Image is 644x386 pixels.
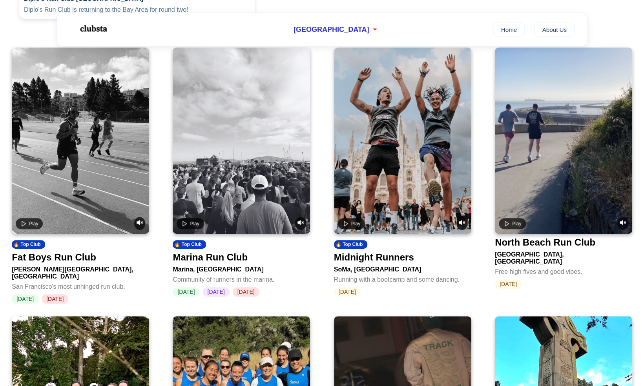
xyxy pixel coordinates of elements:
[173,240,206,249] div: 🔥 Top Club
[334,273,471,283] div: Running with a bootcamp and some dancing.
[190,221,199,226] span: Play
[16,218,43,229] button: Play video
[295,217,306,230] button: Unmute video
[334,47,471,297] a: Play videoUnmute video🔥 Top ClubMidnight RunnersSoMa, [GEOGRAPHIC_DATA]Running with a bootcamp an...
[173,287,199,297] span: [DATE]
[495,248,632,265] div: [GEOGRAPHIC_DATA], [GEOGRAPHIC_DATA]
[495,237,595,248] div: North Beach Run Club
[617,217,628,230] button: Unmute video
[495,279,522,289] span: [DATE]
[495,265,632,275] div: Free high fives and good vibes.
[12,240,45,249] div: 🔥 Top Club
[334,287,361,297] span: [DATE]
[134,217,145,230] button: Unmute video
[233,287,259,297] span: [DATE]
[456,217,467,230] button: Unmute video
[69,19,117,38] img: Logo
[42,294,68,304] span: [DATE]
[203,287,229,297] span: [DATE]
[173,47,310,297] a: Play videoUnmute video🔥 Top ClubMarina Run ClubMarina, [GEOGRAPHIC_DATA]Community of runners in t...
[12,294,38,304] span: [DATE]
[12,47,149,304] a: Play videoUnmute video🔥 Top ClubFat Boys Run Club[PERSON_NAME][GEOGRAPHIC_DATA], [GEOGRAPHIC_DATA...
[351,221,360,226] span: Play
[493,22,525,37] a: Home
[173,273,310,283] div: Community of runners in the marina.
[24,5,250,14] p: Diplo's Run Club is returning to the Bay Area for round two!
[12,280,149,290] div: San Francisco's most unhinged run club.
[499,218,526,229] button: Play video
[12,252,96,263] div: Fat Boys Run Club
[177,218,204,229] button: Play video
[334,263,471,273] div: SoMa, [GEOGRAPHIC_DATA]
[338,218,365,229] button: Play video
[173,263,310,273] div: Marina, [GEOGRAPHIC_DATA]
[495,47,632,289] a: Play videoUnmute videoNorth Beach Run Club[GEOGRAPHIC_DATA], [GEOGRAPHIC_DATA]Free high fives and...
[12,263,149,280] div: [PERSON_NAME][GEOGRAPHIC_DATA], [GEOGRAPHIC_DATA]
[294,25,369,34] span: [GEOGRAPHIC_DATA]
[334,252,414,263] div: Midnight Runners
[512,221,521,226] span: Play
[534,22,575,37] a: About Us
[29,221,38,226] span: Play
[173,252,248,263] div: Marina Run Club
[334,240,367,249] div: 🔥 Top Club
